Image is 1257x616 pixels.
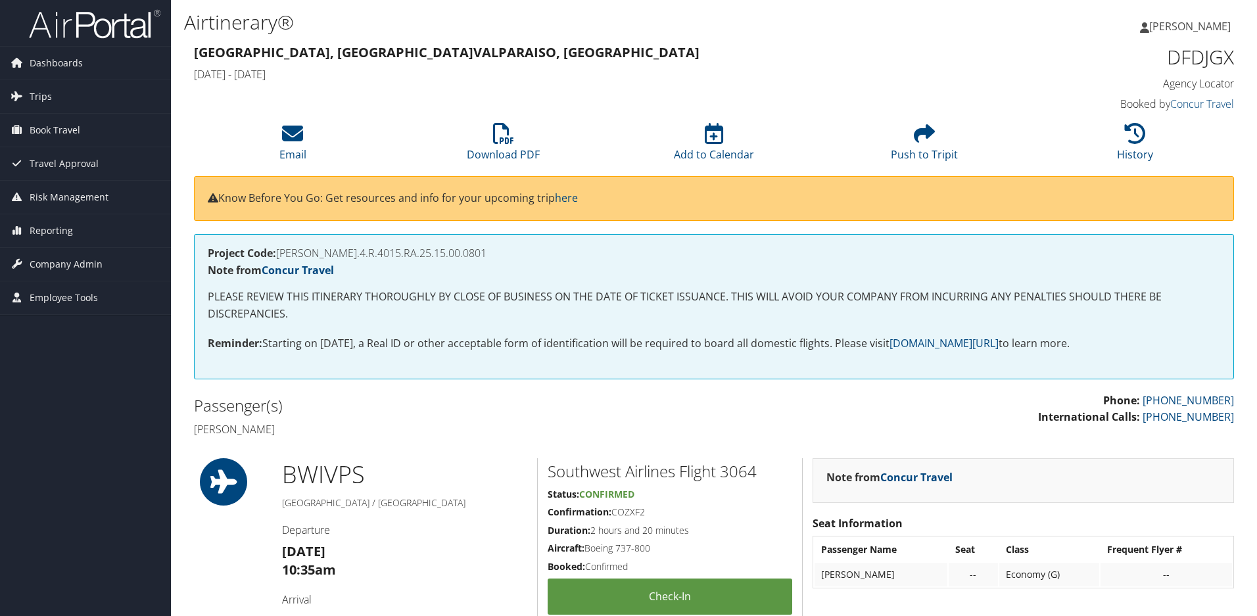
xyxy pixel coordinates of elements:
h5: Confirmed [548,560,792,573]
img: airportal-logo.png [29,9,160,39]
p: PLEASE REVIEW THIS ITINERARY THOROUGHLY BY CLOSE OF BUSINESS ON THE DATE OF TICKET ISSUANCE. THIS... [208,289,1220,322]
h4: [DATE] - [DATE] [194,67,969,82]
p: Know Before You Go: Get resources and info for your upcoming trip [208,190,1220,207]
a: Check-in [548,579,792,615]
strong: Note from [826,470,953,485]
h5: Boeing 737-800 [548,542,792,555]
p: Starting on [DATE], a Real ID or other acceptable form of identification will be required to boar... [208,335,1220,352]
a: here [555,191,578,205]
a: [PERSON_NAME] [1140,7,1244,46]
a: Concur Travel [880,470,953,485]
h2: Passenger(s) [194,394,704,417]
span: Company Admin [30,248,103,281]
h4: Departure [282,523,527,537]
h1: DFDJGX [989,43,1234,71]
a: [PHONE_NUMBER] [1143,393,1234,408]
th: Seat [949,538,998,561]
td: [PERSON_NAME] [815,563,947,586]
a: History [1117,130,1153,162]
h1: BWI VPS [282,458,527,491]
div: -- [955,569,991,580]
strong: Note from [208,263,334,277]
span: Dashboards [30,47,83,80]
span: Travel Approval [30,147,99,180]
span: [PERSON_NAME] [1149,19,1231,34]
strong: Aircraft: [548,542,584,554]
a: Email [279,130,306,162]
span: Employee Tools [30,281,98,314]
th: Class [999,538,1099,561]
th: Frequent Flyer # [1101,538,1232,561]
a: Add to Calendar [674,130,754,162]
div: -- [1107,569,1225,580]
h1: Airtinerary® [184,9,891,36]
span: Reporting [30,214,73,247]
span: Book Travel [30,114,80,147]
h5: [GEOGRAPHIC_DATA] / [GEOGRAPHIC_DATA] [282,496,527,509]
a: Push to Tripit [891,130,958,162]
h2: Southwest Airlines Flight 3064 [548,460,792,483]
h4: Agency Locator [989,76,1234,91]
h4: Arrival [282,592,527,607]
span: Trips [30,80,52,113]
a: [PHONE_NUMBER] [1143,410,1234,424]
strong: 10:35am [282,561,336,579]
strong: Confirmation: [548,506,611,518]
strong: International Calls: [1038,410,1140,424]
a: Concur Travel [1170,97,1234,111]
strong: Phone: [1103,393,1140,408]
strong: Booked: [548,560,585,573]
strong: Status: [548,488,579,500]
td: Economy (G) [999,563,1099,586]
h4: Booked by [989,97,1234,111]
h4: [PERSON_NAME].4.R.4015.RA.25.15.00.0801 [208,248,1220,258]
h5: 2 hours and 20 minutes [548,524,792,537]
strong: Project Code: [208,246,276,260]
span: Risk Management [30,181,108,214]
h4: [PERSON_NAME] [194,422,704,437]
a: [DOMAIN_NAME][URL] [889,336,999,350]
strong: Seat Information [813,516,903,531]
strong: [GEOGRAPHIC_DATA], [GEOGRAPHIC_DATA] Valparaiso, [GEOGRAPHIC_DATA] [194,43,700,61]
strong: [DATE] [282,542,325,560]
h5: COZXF2 [548,506,792,519]
a: Concur Travel [262,263,334,277]
a: Download PDF [467,130,540,162]
th: Passenger Name [815,538,947,561]
strong: Duration: [548,524,590,536]
strong: Reminder: [208,336,262,350]
span: Confirmed [579,488,634,500]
